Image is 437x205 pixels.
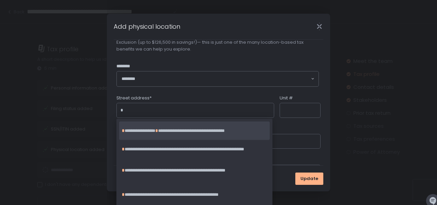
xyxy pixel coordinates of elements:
span: Unit # [280,95,293,101]
input: Search for option [141,76,310,82]
button: Update [295,173,323,185]
h1: Add physical location [114,22,180,31]
span: Street address* [116,95,152,101]
span: Update [300,176,318,182]
div: Search for option [117,71,319,86]
div: Close [308,23,330,30]
span: If you lived outside the U.S. in [DATE], you might be eligible for the Foreign Earned Income Excl... [116,32,312,52]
